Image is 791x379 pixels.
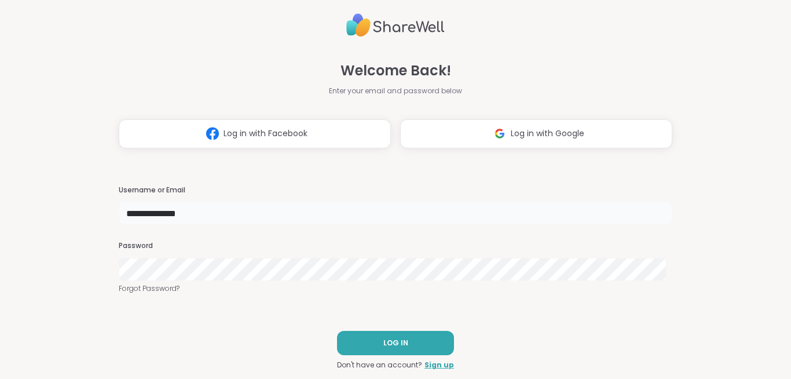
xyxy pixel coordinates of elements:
h3: Username or Email [119,185,672,195]
span: Log in with Google [511,127,584,140]
span: Log in with Facebook [224,127,307,140]
button: Log in with Facebook [119,119,391,148]
span: Welcome Back! [340,60,451,81]
span: Don't have an account? [337,360,422,370]
span: Enter your email and password below [329,86,462,96]
button: LOG IN [337,331,454,355]
img: ShareWell Logomark [202,123,224,144]
a: Sign up [424,360,454,370]
span: LOG IN [383,338,408,348]
img: ShareWell Logo [346,9,445,42]
a: Forgot Password? [119,283,672,294]
button: Log in with Google [400,119,672,148]
h3: Password [119,241,672,251]
img: ShareWell Logomark [489,123,511,144]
